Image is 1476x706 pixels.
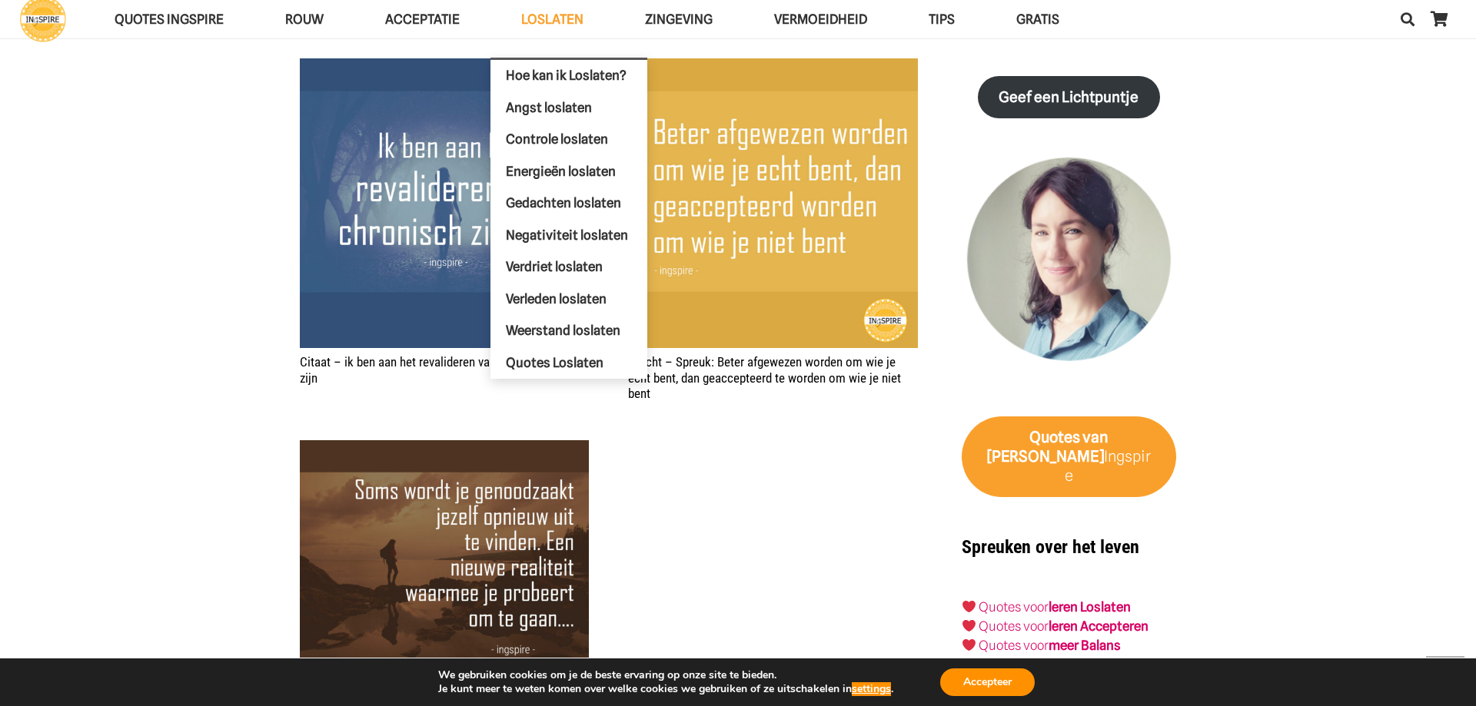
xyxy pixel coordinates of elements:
a: Controle loslaten [490,124,647,156]
a: Verdriet loslaten [490,251,647,283]
span: VERMOEIDHEID [774,12,867,27]
a: Citaat – ik ben aan het revalideren van chronisch ziek zijn [300,354,573,385]
a: Angst loslaten [490,91,647,124]
span: Verleden loslaten [506,290,607,306]
a: Energieën loslaten [490,155,647,187]
span: Controle loslaten [506,131,608,147]
a: Verleden loslaten [490,283,647,315]
a: Negativiteit loslaten [490,219,647,251]
a: Inzicht – Spreuk: Beter afgewezen worden om wie je echt bent, dan geaccepteerd te worden om wie j... [628,58,917,347]
a: Gedachten loslaten [490,187,647,220]
strong: Spreuken over het leven [962,536,1139,558]
a: leren Loslaten [1049,599,1131,615]
img: Zelfacceptatie quote: Beter afgewezen worden om wi je echt bent, dan geaccepteerd worden om wie j... [628,58,917,347]
a: Weerstand loslaten [490,315,647,347]
strong: Quotes [1029,428,1080,446]
a: Quotes voor [979,618,1049,634]
span: GRATIS [1016,12,1059,27]
a: leren Accepteren [1049,618,1149,634]
a: Inzicht – Spreuk: Beter afgewezen worden om wie je echt bent, dan geaccepteerd te worden om wie j... [628,354,901,401]
span: Negativiteit loslaten [506,227,628,242]
span: ROUW [285,12,324,27]
span: QUOTES INGSPIRE [115,12,224,27]
a: Quotes voormeer Balans [979,638,1121,653]
strong: Geef een Lichtpuntje [999,88,1139,106]
span: Energieën loslaten [506,163,616,178]
a: Quotes Loslaten [490,346,647,379]
span: Quotes Loslaten [506,354,603,370]
img: ❤ [962,638,976,651]
a: Geef een Lichtpuntje [978,76,1160,118]
span: TIPS [929,12,955,27]
span: Gedachten loslaten [506,195,621,210]
span: Hoe kan ik Loslaten? [506,68,627,83]
span: Loslaten [521,12,583,27]
span: Angst loslaten [506,99,592,114]
a: Quotes van [PERSON_NAME]Ingspire [962,416,1176,498]
a: Quotes voor [979,599,1049,615]
img: Inge Geertzen - schrijfster Ingspire.nl, markteer en handmassage therapeut [962,157,1176,372]
span: Verdriet loslaten [506,259,603,274]
span: Acceptatie [385,12,460,27]
button: Accepteer [940,668,1035,696]
img: Spreuk over Chronische Ziekte - ik ben aan het revalideren van chronisch ziek zijn - Citaat Ingspire [300,58,589,347]
span: Weerstand loslaten [506,323,620,338]
a: Terug naar top [1426,656,1464,694]
img: ❤ [962,600,976,613]
button: settings [852,682,891,696]
p: Je kunt meer te weten komen over welke cookies we gebruiken of ze uitschakelen in . [438,682,893,696]
a: Hoe kan ik Loslaten? [490,60,647,92]
strong: meer Balans [1049,638,1121,653]
strong: van [PERSON_NAME] [987,428,1109,466]
span: Zingeving [645,12,713,27]
img: ❤ [962,619,976,632]
a: Citaat – ik ben aan het revalideren van chronisch ziek zijn [300,58,589,347]
p: We gebruiken cookies om je de beste ervaring op onze site te bieden. [438,668,893,682]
